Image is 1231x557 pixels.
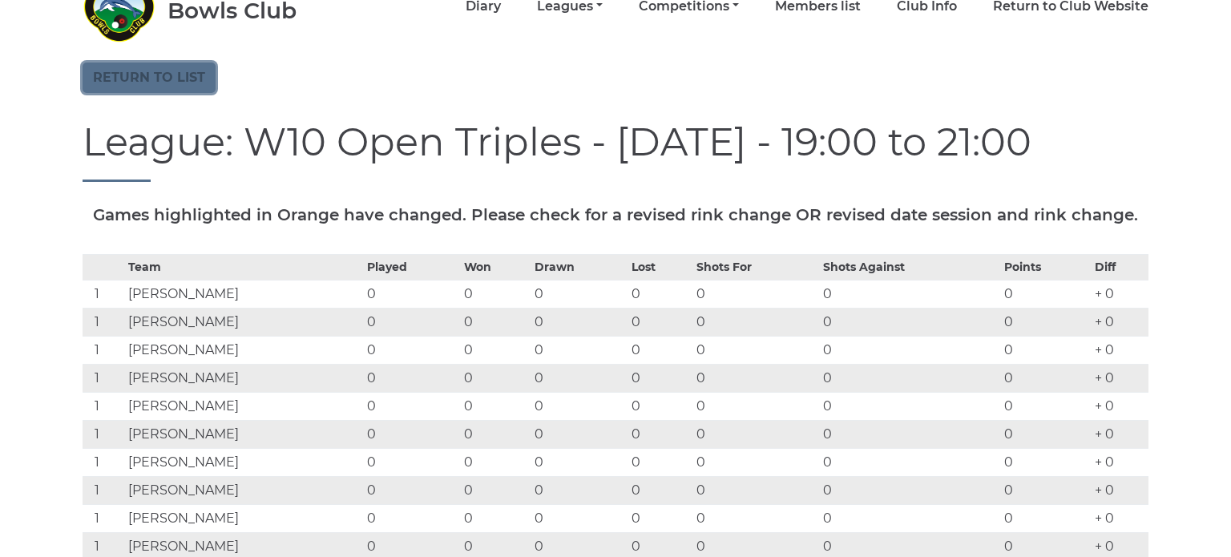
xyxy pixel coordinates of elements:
td: 0 [1000,364,1091,392]
td: 1 [83,476,124,504]
td: 0 [819,280,999,308]
td: 0 [460,448,531,476]
td: 0 [460,392,531,420]
th: Drawn [531,254,628,280]
td: 1 [83,280,124,308]
td: 0 [531,504,628,532]
td: 0 [531,420,628,448]
td: 0 [628,448,692,476]
td: + 0 [1091,476,1149,504]
td: 1 [83,364,124,392]
td: 0 [460,476,531,504]
h1: League: W10 Open Triples - [DATE] - 19:00 to 21:00 [83,121,1148,182]
td: + 0 [1091,392,1149,420]
td: [PERSON_NAME] [124,420,363,448]
td: 0 [531,476,628,504]
td: 0 [1000,504,1091,532]
td: 0 [692,336,820,364]
td: 0 [819,448,999,476]
td: 0 [1000,308,1091,336]
h5: Games highlighted in Orange have changed. Please check for a revised rink change OR revised date ... [83,206,1148,224]
td: 0 [363,336,460,364]
td: 0 [460,420,531,448]
td: 0 [531,364,628,392]
td: 0 [628,392,692,420]
td: 0 [819,336,999,364]
th: Points [1000,254,1091,280]
th: Played [363,254,460,280]
th: Won [460,254,531,280]
td: 0 [628,476,692,504]
td: 0 [363,280,460,308]
td: 0 [1000,448,1091,476]
td: 0 [819,504,999,532]
td: 0 [819,308,999,336]
td: 0 [531,336,628,364]
td: 0 [628,336,692,364]
td: + 0 [1091,280,1149,308]
td: 0 [692,476,820,504]
th: Diff [1091,254,1149,280]
th: Shots For [692,254,820,280]
td: 0 [628,504,692,532]
td: [PERSON_NAME] [124,504,363,532]
td: 0 [460,308,531,336]
td: + 0 [1091,448,1149,476]
td: 0 [531,308,628,336]
td: 0 [1000,392,1091,420]
td: 0 [1000,280,1091,308]
td: 0 [1000,336,1091,364]
td: + 0 [1091,336,1149,364]
td: 1 [83,392,124,420]
td: 0 [692,392,820,420]
td: 0 [531,392,628,420]
td: 0 [460,504,531,532]
td: 0 [1000,476,1091,504]
th: Team [124,254,363,280]
td: 0 [628,364,692,392]
td: [PERSON_NAME] [124,448,363,476]
th: Lost [628,254,692,280]
td: 1 [83,504,124,532]
td: 0 [1000,420,1091,448]
td: 0 [460,364,531,392]
td: 1 [83,420,124,448]
td: [PERSON_NAME] [124,280,363,308]
td: 1 [83,336,124,364]
td: + 0 [1091,364,1149,392]
td: 1 [83,448,124,476]
td: 0 [628,308,692,336]
td: 0 [363,476,460,504]
td: + 0 [1091,504,1149,532]
td: 0 [628,420,692,448]
td: [PERSON_NAME] [124,476,363,504]
td: 0 [363,420,460,448]
td: 0 [692,280,820,308]
td: 0 [363,448,460,476]
td: 0 [692,420,820,448]
a: Return to list [83,63,216,93]
td: 0 [363,504,460,532]
td: 0 [531,448,628,476]
td: 0 [363,364,460,392]
td: [PERSON_NAME] [124,392,363,420]
td: 0 [363,308,460,336]
td: [PERSON_NAME] [124,364,363,392]
td: 0 [819,364,999,392]
td: 0 [692,364,820,392]
td: [PERSON_NAME] [124,308,363,336]
td: 0 [363,392,460,420]
td: 0 [628,280,692,308]
td: [PERSON_NAME] [124,336,363,364]
td: + 0 [1091,420,1149,448]
td: 0 [819,392,999,420]
td: 0 [460,336,531,364]
td: 0 [460,280,531,308]
td: 1 [83,308,124,336]
td: 0 [531,280,628,308]
td: 0 [819,476,999,504]
th: Shots Against [819,254,999,280]
td: 0 [692,308,820,336]
td: 0 [692,448,820,476]
td: 0 [819,420,999,448]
